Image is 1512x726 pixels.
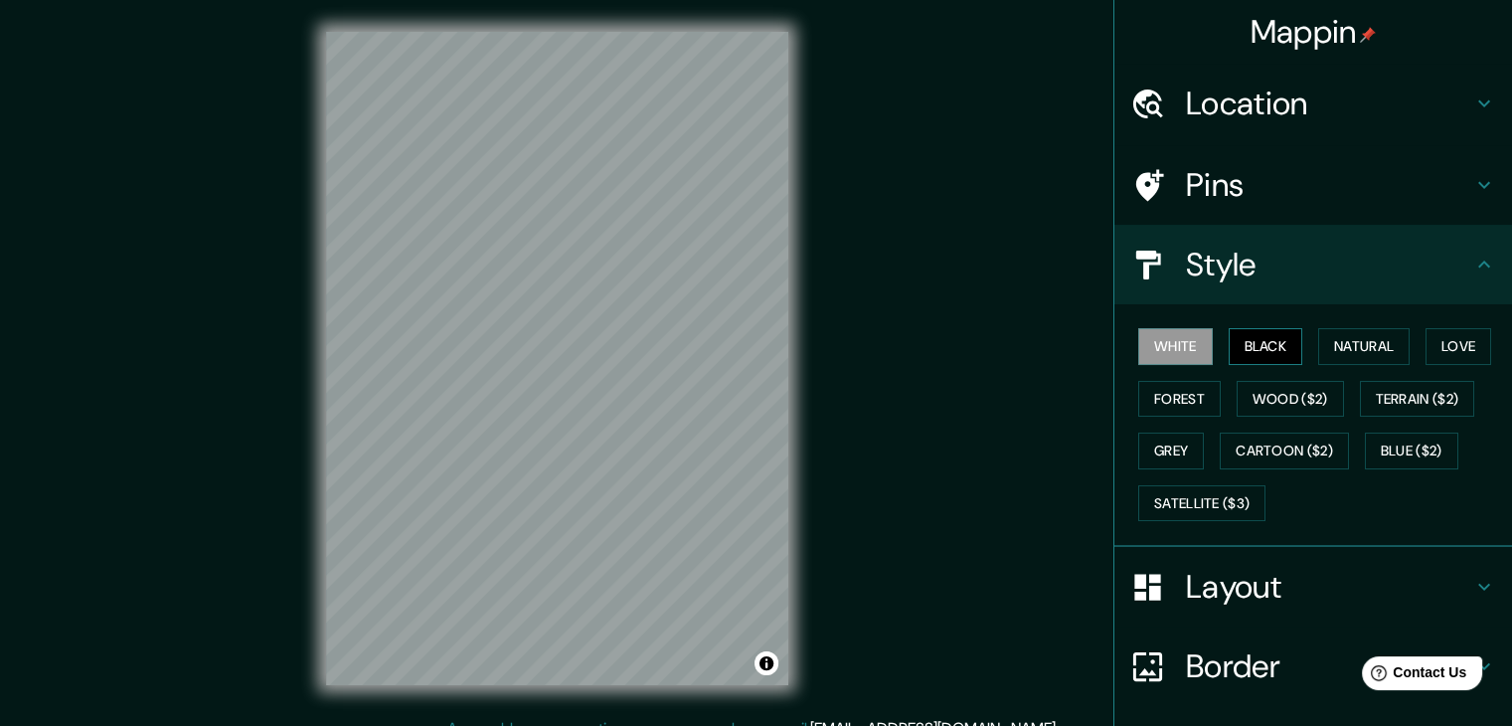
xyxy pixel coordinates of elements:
button: White [1138,328,1213,365]
h4: Border [1186,646,1472,686]
h4: Pins [1186,165,1472,205]
h4: Mappin [1251,12,1377,52]
button: Wood ($2) [1237,381,1344,418]
button: Satellite ($3) [1138,485,1265,522]
button: Forest [1138,381,1221,418]
canvas: Map [326,32,788,685]
button: Natural [1318,328,1410,365]
div: Style [1114,225,1512,304]
button: Black [1229,328,1303,365]
button: Toggle attribution [755,651,778,675]
button: Cartoon ($2) [1220,433,1349,469]
button: Blue ($2) [1365,433,1458,469]
div: Location [1114,64,1512,143]
div: Pins [1114,145,1512,225]
button: Love [1426,328,1491,365]
h4: Layout [1186,567,1472,607]
div: Border [1114,627,1512,706]
button: Grey [1138,433,1204,469]
iframe: Help widget launcher [1335,648,1490,704]
button: Terrain ($2) [1360,381,1475,418]
h4: Location [1186,84,1472,123]
div: Layout [1114,547,1512,627]
img: pin-icon.png [1360,27,1376,43]
h4: Style [1186,245,1472,284]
